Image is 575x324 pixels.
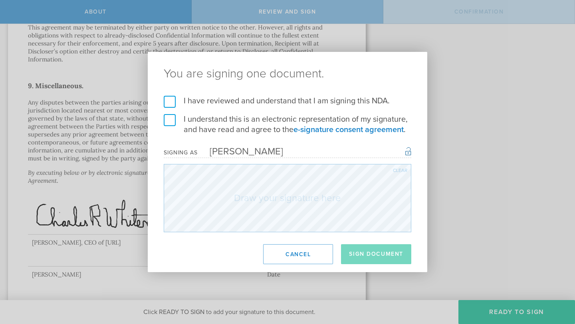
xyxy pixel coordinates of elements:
[164,68,411,80] ng-pluralize: You are signing one document.
[535,262,575,300] iframe: Chat Widget
[164,149,198,156] div: Signing as
[263,244,333,264] button: Cancel
[341,244,411,264] button: Sign Document
[198,146,283,157] div: [PERSON_NAME]
[293,125,404,134] a: e-signature consent agreement
[164,96,411,106] label: I have reviewed and understand that I am signing this NDA.
[164,114,411,135] label: I understand this is an electronic representation of my signature, and have read and agree to the .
